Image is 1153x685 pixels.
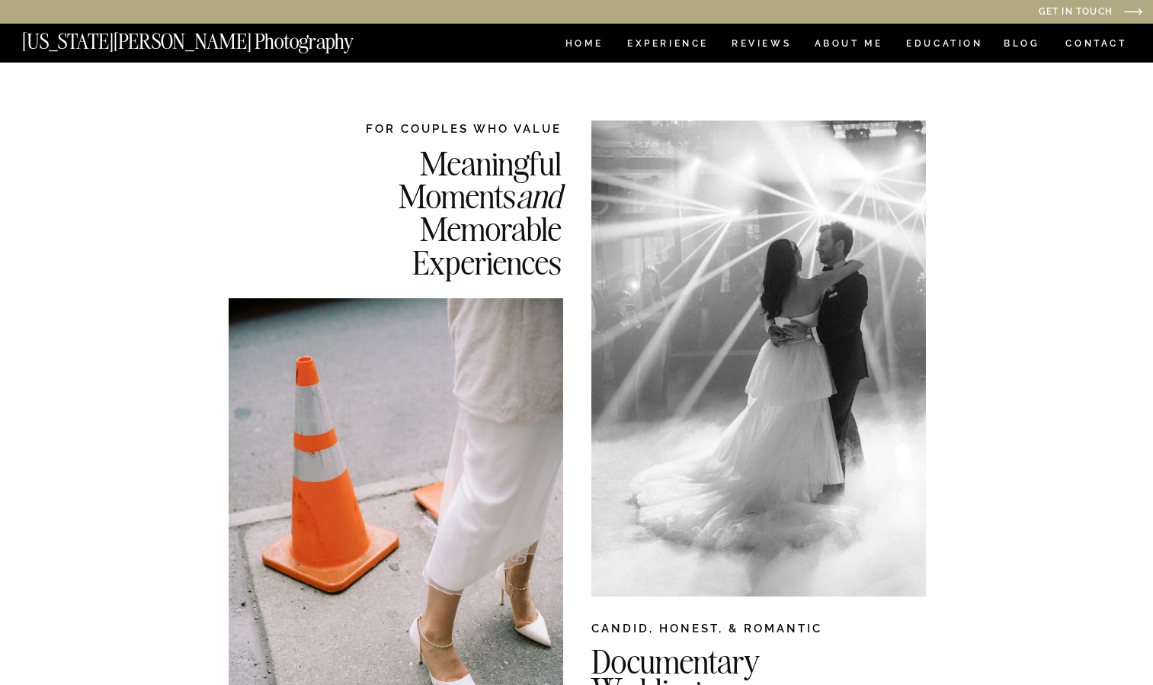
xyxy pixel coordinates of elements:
[321,146,562,277] h2: Meaningful Moments Memorable Experiences
[1004,39,1040,52] a: BLOG
[883,7,1113,18] a: Get in Touch
[1065,35,1128,52] a: CONTACT
[732,39,789,52] a: REVIEWS
[627,39,707,52] a: Experience
[905,39,985,52] a: EDUCATION
[591,620,926,643] h2: CANDID, HONEST, & ROMANTIC
[22,31,405,44] a: [US_STATE][PERSON_NAME] Photography
[562,39,606,52] a: HOME
[321,121,562,137] h2: FOR COUPLES WHO VALUE
[516,175,562,217] i: and
[814,39,883,52] a: ABOUT ME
